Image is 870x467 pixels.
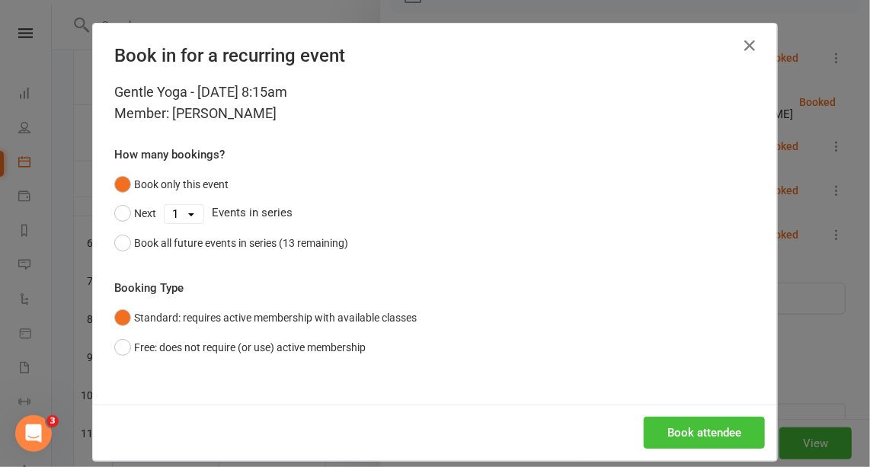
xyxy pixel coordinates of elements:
div: Book all future events in series (13 remaining) [134,235,348,251]
button: Book only this event [114,170,229,199]
div: Events in series [114,199,756,228]
iframe: Intercom live chat [15,415,52,452]
button: Free: does not require (or use) active membership [114,333,366,362]
label: Booking Type [114,279,184,297]
button: Standard: requires active membership with available classes [114,303,417,332]
button: Close [737,34,762,58]
button: Book attendee [644,417,765,449]
h4: Book in for a recurring event [114,45,756,66]
span: 3 [46,415,59,427]
label: How many bookings? [114,146,225,164]
button: Book all future events in series (13 remaining) [114,229,348,257]
div: Gentle Yoga - [DATE] 8:15am Member: [PERSON_NAME] [114,82,756,124]
button: Next [114,199,156,228]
